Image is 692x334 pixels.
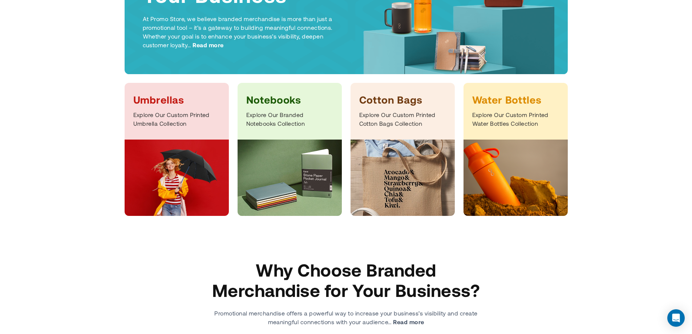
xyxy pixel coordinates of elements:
img: Bags Category [351,140,455,216]
h2: Why Choose Branded Merchandise for Your Business? [210,259,482,300]
img: Bottles Category [464,140,568,216]
p: Explore Our Custom Printed Water Bottles Collection [472,110,559,128]
span: At Promo Store, we believe branded merchandise is more than just a promotional tool – it’s a gate... [143,15,332,48]
h3: Notebooks [246,93,333,106]
h3: Water Bottles [472,93,559,106]
span: Read more [193,41,223,49]
a: Water Bottles Explore Our Custom Printed Water Bottles Collection [464,83,568,216]
h3: Cotton Bags [359,93,446,106]
h3: Umbrellas [133,93,220,106]
p: Explore Our Branded Notebooks Collection [246,110,333,128]
span: Promotional merchandise offers a powerful way to increase your business’s visibility and create m... [214,310,478,325]
p: Explore Our Custom Printed Umbrella Collection [133,110,220,128]
a: Cotton Bags Explore Our Custom Printed Cotton Bags Collection [351,83,455,216]
span: Read more [393,318,424,326]
div: Open Intercom Messenger [667,309,685,327]
a: Umbrellas Explore Our Custom Printed Umbrella Collection [125,83,229,216]
p: Explore Our Custom Printed Cotton Bags Collection [359,110,446,128]
img: Umbrellas Category [125,140,229,216]
img: Notebooks Category [238,140,342,216]
a: Notebooks Explore Our Branded Notebooks Collection [238,83,342,216]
